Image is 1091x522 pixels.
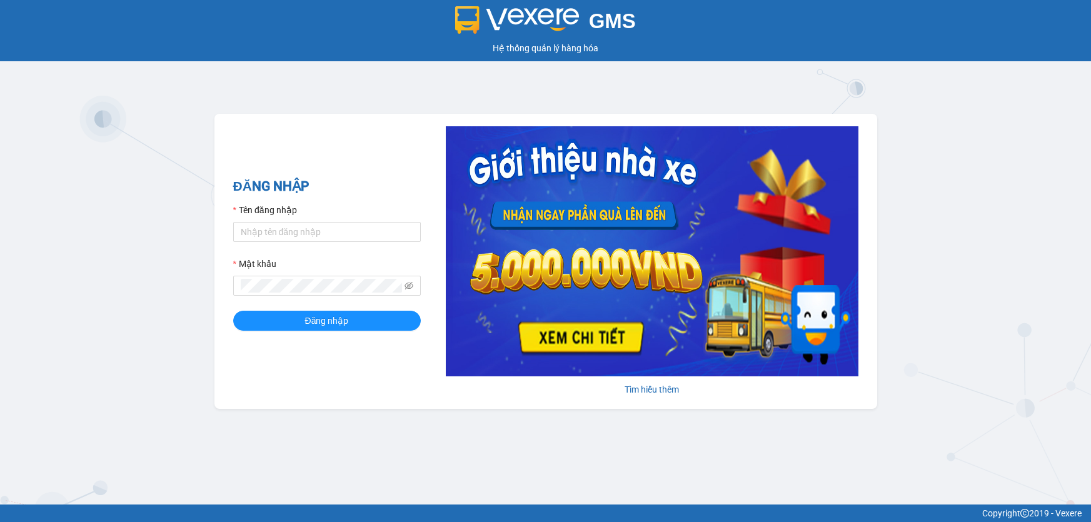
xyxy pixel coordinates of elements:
[405,281,413,290] span: eye-invisible
[3,41,1088,55] div: Hệ thống quản lý hàng hóa
[233,203,297,217] label: Tên đăng nhập
[589,9,636,33] span: GMS
[455,6,579,34] img: logo 2
[233,176,421,197] h2: ĐĂNG NHẬP
[446,383,858,396] div: Tìm hiểu thêm
[455,19,636,29] a: GMS
[241,279,402,293] input: Mật khẩu
[305,314,349,328] span: Đăng nhập
[446,126,858,376] img: banner-0
[9,506,1082,520] div: Copyright 2019 - Vexere
[1020,509,1029,518] span: copyright
[233,311,421,331] button: Đăng nhập
[233,257,276,271] label: Mật khẩu
[233,222,421,242] input: Tên đăng nhập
